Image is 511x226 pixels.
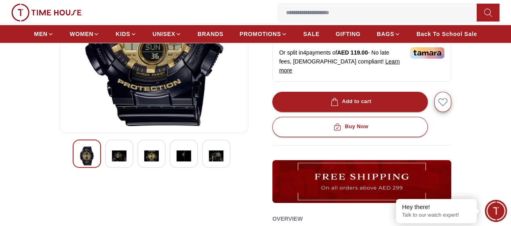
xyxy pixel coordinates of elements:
[336,30,361,38] span: GIFTING
[272,117,428,137] button: Buy Now
[279,58,400,74] span: Learn more
[402,212,471,219] p: Talk to our watch expert!
[177,146,191,165] img: G-SHOCK Men's Analog-Digital Gold Dial Watch - GA-140GB-1A1DR
[303,30,320,38] span: SALE
[272,92,428,112] button: Add to cart
[153,30,175,38] span: UNISEX
[376,27,400,41] a: BAGS
[11,4,82,21] img: ...
[34,27,53,41] a: MEN
[272,41,451,82] div: Or split in 4 payments of - No late fees, [DEMOGRAPHIC_DATA] compliant!
[416,27,477,41] a: Back To School Sale
[70,27,100,41] a: WOMEN
[144,146,159,165] img: G-SHOCK Men's Analog-Digital Gold Dial Watch - GA-140GB-1A1DR
[272,213,303,225] h2: Overview
[272,160,451,203] img: ...
[198,30,223,38] span: BRANDS
[240,30,281,38] span: PROMOTIONS
[485,200,507,222] div: Chat Widget
[336,27,361,41] a: GIFTING
[416,30,477,38] span: Back To School Sale
[112,146,126,165] img: G-SHOCK Men's Analog-Digital Gold Dial Watch - GA-140GB-1A1DR
[402,203,471,211] div: Hey there!
[303,27,320,41] a: SALE
[240,27,287,41] a: PROMOTIONS
[70,30,94,38] span: WOMEN
[34,30,47,38] span: MEN
[332,122,368,131] div: Buy Now
[410,47,444,59] img: Tamara
[376,30,394,38] span: BAGS
[329,97,371,106] div: Add to cart
[209,146,223,165] img: G-SHOCK Men's Analog-Digital Gold Dial Watch - GA-140GB-1A1DR
[153,27,181,41] a: UNISEX
[116,30,130,38] span: KIDS
[116,27,136,41] a: KIDS
[198,27,223,41] a: BRANDS
[80,146,94,165] img: G-SHOCK Men's Analog-Digital Gold Dial Watch - GA-140GB-1A1DR
[337,49,368,56] span: AED 119.00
